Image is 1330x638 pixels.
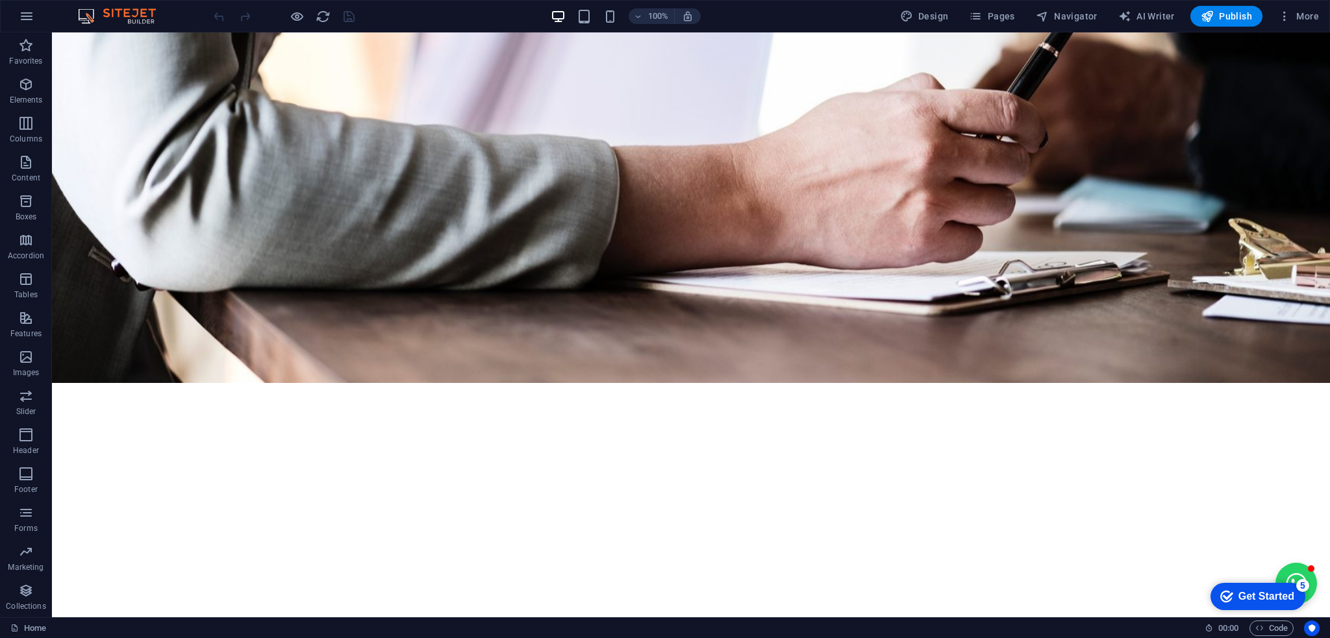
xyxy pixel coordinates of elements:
p: Features [10,328,42,339]
p: Collections [6,601,45,611]
button: Click here to leave preview mode and continue editing [289,8,305,24]
p: Favorites [9,56,42,66]
div: Get Started 5 items remaining, 0% complete [10,6,105,34]
div: Design (Ctrl+Alt+Y) [895,6,954,27]
p: Header [13,445,39,456]
span: 00 00 [1218,620,1238,636]
button: Open chat window [1223,530,1265,572]
button: Design [895,6,954,27]
p: Content [12,173,40,183]
button: More [1273,6,1324,27]
a: Click to cancel selection. Double-click to open Pages [10,620,46,636]
h6: Session time [1205,620,1239,636]
i: On resize automatically adjust zoom level to fit chosen device. [682,10,694,22]
span: AI Writer [1118,10,1175,23]
p: Forms [14,523,38,534]
span: Pages [969,10,1014,23]
span: Navigator [1036,10,1098,23]
div: 5 [96,3,109,16]
span: Code [1255,620,1288,636]
p: Elements [10,95,43,105]
button: 100% [629,8,675,24]
span: Design [900,10,949,23]
button: Code [1249,620,1294,636]
span: Publish [1201,10,1252,23]
i: Reload page [316,9,331,24]
p: Tables [14,289,38,300]
button: Navigator [1031,6,1103,27]
button: reload [315,8,331,24]
p: Footer [14,484,38,495]
p: Images [13,367,40,378]
p: Marketing [8,562,44,572]
div: Get Started [38,14,94,26]
p: Slider [16,406,36,417]
p: Boxes [16,212,37,222]
button: AI Writer [1113,6,1180,27]
button: Publish [1190,6,1262,27]
button: Usercentrics [1304,620,1320,636]
button: Pages [964,6,1020,27]
span: : [1227,623,1229,633]
span: More [1278,10,1319,23]
p: Accordion [8,251,44,261]
img: Editor Logo [75,8,172,24]
p: Columns [10,134,42,144]
h6: 100% [648,8,669,24]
